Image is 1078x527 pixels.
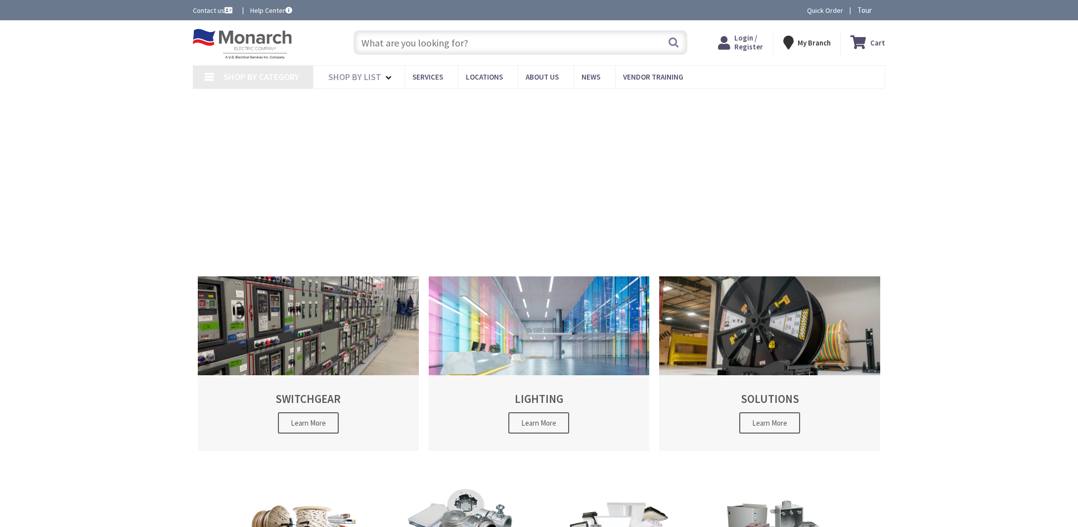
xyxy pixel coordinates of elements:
[870,34,885,51] strong: Cart
[215,393,402,405] h2: SWITCHGEAR
[354,30,687,55] input: What are you looking for?
[466,72,503,82] span: Locations
[851,34,885,51] a: Cart
[718,34,763,51] a: Login / Register
[328,71,381,83] span: Shop By List
[412,72,443,82] span: Services
[676,393,863,405] h2: SOLUTIONS
[783,34,831,51] div: My Branch
[798,38,831,47] strong: My Branch
[739,412,800,434] span: Learn More
[734,33,763,51] span: Login / Register
[278,412,339,434] span: Learn More
[193,5,234,15] a: Contact us
[508,412,569,434] span: Learn More
[623,72,683,82] span: Vendor Training
[807,5,843,15] a: Quick Order
[526,72,559,82] span: About Us
[224,71,299,83] span: Shop By Category
[582,72,600,82] span: News
[446,393,632,405] h2: LIGHTING
[193,29,292,59] img: Monarch Electric Company
[429,276,650,451] a: LIGHTING Learn More
[659,276,880,451] a: SOLUTIONS Learn More
[198,276,419,451] a: SWITCHGEAR Learn More
[857,5,883,15] span: Tour
[250,5,292,15] a: Help Center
